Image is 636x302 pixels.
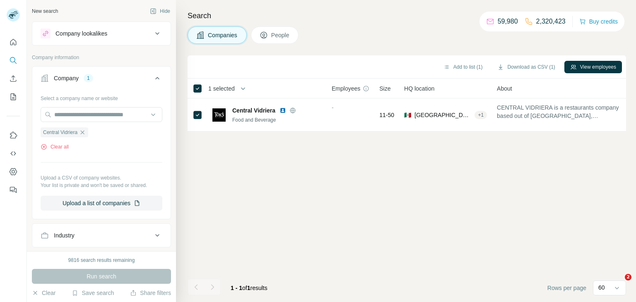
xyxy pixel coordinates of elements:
span: Central Vidriera [43,129,77,136]
img: Avatar [7,8,20,22]
p: Company information [32,54,171,61]
span: Rows per page [547,284,586,292]
button: Company lookalikes [32,24,171,43]
button: Save search [72,289,114,297]
div: 1 [84,74,93,82]
span: 11-50 [379,111,394,119]
div: Food and Beverage [232,116,322,124]
div: Select a company name or website [41,91,162,102]
button: Buy credits [579,16,618,27]
h4: Search [188,10,626,22]
span: Size [379,84,390,93]
span: results [231,285,267,291]
span: People [271,31,290,39]
button: Hide [144,5,176,17]
span: Companies [208,31,238,39]
div: Company lookalikes [55,29,107,38]
button: My lists [7,89,20,104]
button: Industry [32,225,171,245]
span: 1 selected [208,84,235,93]
div: Company [54,74,79,82]
div: + 1 [475,111,487,119]
button: Download as CSV (1) [491,61,561,73]
p: 60 [598,283,605,292]
span: 1 [247,285,251,291]
span: Employees [332,84,360,93]
button: Enrich CSV [7,71,20,86]
span: of [242,285,247,291]
button: Share filters [130,289,171,297]
button: Dashboard [7,164,20,179]
span: HQ location [404,84,434,93]
p: Upload a CSV of company websites. [41,174,162,182]
button: Use Surfe on LinkedIn [7,128,20,143]
p: 59,980 [498,17,518,26]
button: Clear all [41,143,69,151]
div: New search [32,7,58,15]
div: Industry [54,231,75,240]
button: Clear [32,289,55,297]
button: Company1 [32,68,171,91]
button: Quick start [7,35,20,50]
img: LinkedIn logo [279,107,286,114]
img: Logo of Central Vidriera [212,108,226,122]
span: CENTRAL VIDRIERA is a restaurants company based out of [GEOGRAPHIC_DATA], [GEOGRAPHIC_DATA]. [497,103,619,120]
span: - [332,104,334,111]
p: 2,320,423 [536,17,566,26]
button: Use Surfe API [7,146,20,161]
button: View employees [564,61,622,73]
span: [GEOGRAPHIC_DATA], [GEOGRAPHIC_DATA] [414,111,471,119]
iframe: Intercom live chat [608,274,628,294]
button: Feedback [7,182,20,197]
span: Central Vidriera [232,106,275,115]
button: Add to list (1) [438,61,489,73]
button: Upload a list of companies [41,196,162,211]
span: 1 - 1 [231,285,242,291]
div: 9816 search results remaining [68,256,135,264]
span: 2 [625,274,631,280]
span: 🇲🇽 [404,111,411,119]
button: Search [7,53,20,68]
p: Your list is private and won't be saved or shared. [41,182,162,189]
span: About [497,84,512,93]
